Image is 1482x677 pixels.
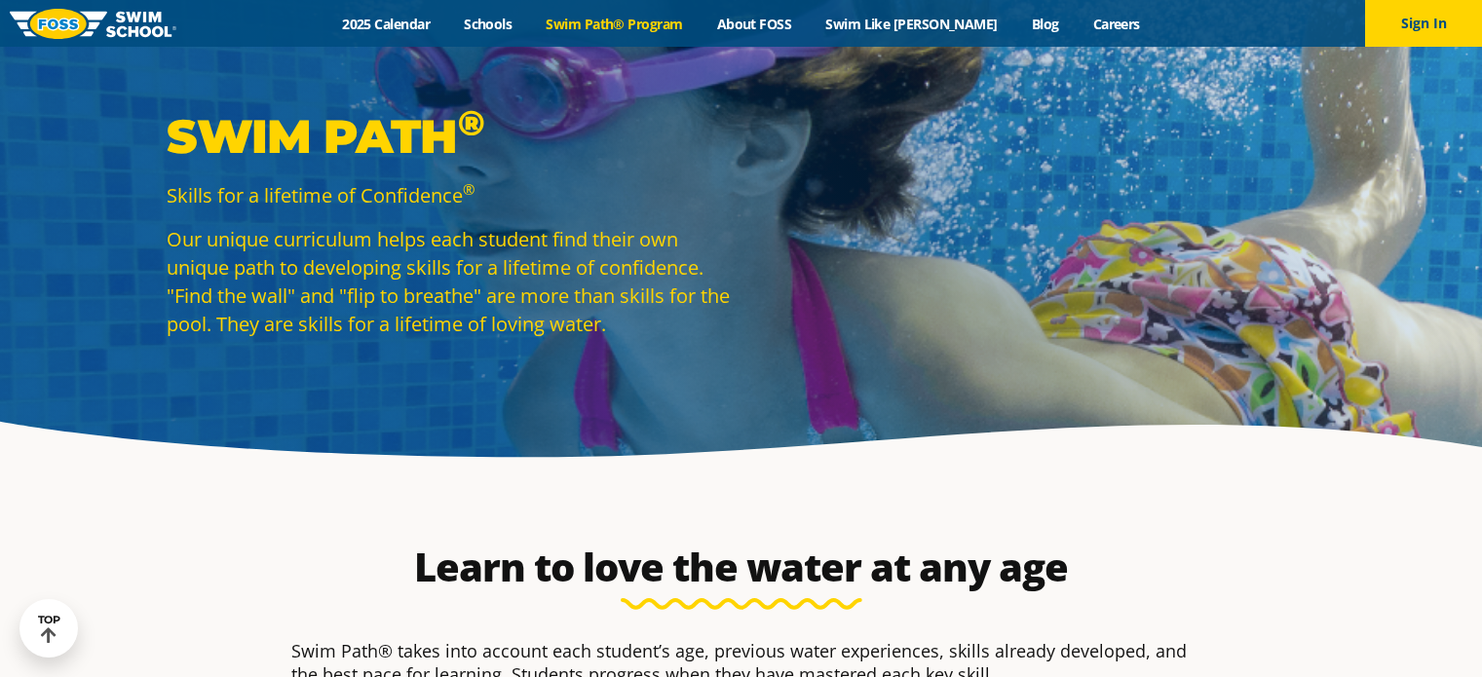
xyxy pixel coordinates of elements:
sup: ® [458,101,484,144]
img: FOSS Swim School Logo [10,9,176,39]
a: Swim Like [PERSON_NAME] [809,15,1015,33]
a: Schools [447,15,529,33]
p: Swim Path [167,107,732,166]
a: Swim Path® Program [529,15,700,33]
sup: ® [463,179,475,199]
a: Careers [1076,15,1157,33]
p: Our unique curriculum helps each student find their own unique path to developing skills for a li... [167,225,732,338]
h2: Learn to love the water at any age [282,544,1201,590]
p: Skills for a lifetime of Confidence [167,181,732,209]
a: About FOSS [700,15,809,33]
a: 2025 Calendar [325,15,447,33]
div: TOP [38,614,60,644]
a: Blog [1014,15,1076,33]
